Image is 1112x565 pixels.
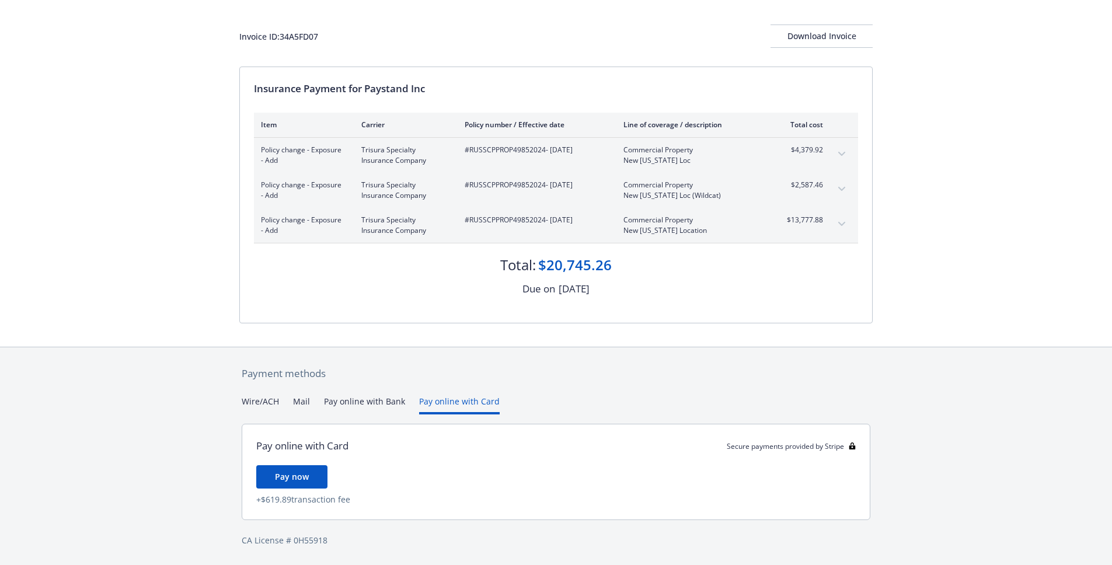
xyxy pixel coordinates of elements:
span: #RUSSCPPROP49852024 - [DATE] [465,145,605,155]
div: Secure payments provided by Stripe [727,441,856,451]
button: expand content [832,180,851,198]
span: Commercial Property [623,215,761,225]
div: + $619.89 transaction fee [256,493,856,505]
span: #RUSSCPPROP49852024 - [DATE] [465,180,605,190]
span: Policy change - Exposure - Add [261,215,343,236]
div: Policy change - Exposure - AddTrisura Specialty Insurance Company#RUSSCPPROP49852024- [DATE]Comme... [254,173,858,208]
div: Carrier [361,120,446,130]
div: $20,745.26 [538,255,612,275]
span: Pay now [275,471,309,482]
span: Policy change - Exposure - Add [261,145,343,166]
div: Policy change - Exposure - AddTrisura Specialty Insurance Company#RUSSCPPROP49852024- [DATE]Comme... [254,138,858,173]
button: Download Invoice [771,25,873,48]
div: Payment methods [242,366,870,381]
span: Policy change - Exposure - Add [261,180,343,201]
span: Trisura Specialty Insurance Company [361,145,446,166]
span: New [US_STATE] Loc (Wildcat) [623,190,761,201]
div: Pay online with Card [256,438,348,454]
span: #RUSSCPPROP49852024 - [DATE] [465,215,605,225]
span: Commercial PropertyNew [US_STATE] Loc [623,145,761,166]
span: New [US_STATE] Location [623,225,761,236]
button: Wire/ACH [242,395,279,414]
div: Total cost [779,120,823,130]
span: Trisura Specialty Insurance Company [361,180,446,201]
span: Trisura Specialty Insurance Company [361,215,446,236]
span: Commercial Property [623,145,761,155]
button: expand content [832,145,851,163]
button: expand content [832,215,851,233]
button: Pay online with Card [419,395,500,414]
div: Policy change - Exposure - AddTrisura Specialty Insurance Company#RUSSCPPROP49852024- [DATE]Comme... [254,208,858,243]
button: Pay now [256,465,327,489]
div: Policy number / Effective date [465,120,605,130]
span: Commercial PropertyNew [US_STATE] Location [623,215,761,236]
div: Download Invoice [771,25,873,47]
div: CA License # 0H55918 [242,534,870,546]
div: Item [261,120,343,130]
span: $2,587.46 [779,180,823,190]
button: Mail [293,395,310,414]
span: New [US_STATE] Loc [623,155,761,166]
div: Due on [522,281,555,297]
div: [DATE] [559,281,590,297]
div: Invoice ID: 34A5FD07 [239,30,318,43]
span: $4,379.92 [779,145,823,155]
div: Insurance Payment for Paystand Inc [254,81,858,96]
div: Line of coverage / description [623,120,761,130]
span: Commercial PropertyNew [US_STATE] Loc (Wildcat) [623,180,761,201]
div: Total: [500,255,536,275]
span: Commercial Property [623,180,761,190]
span: $13,777.88 [779,215,823,225]
button: Pay online with Bank [324,395,405,414]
